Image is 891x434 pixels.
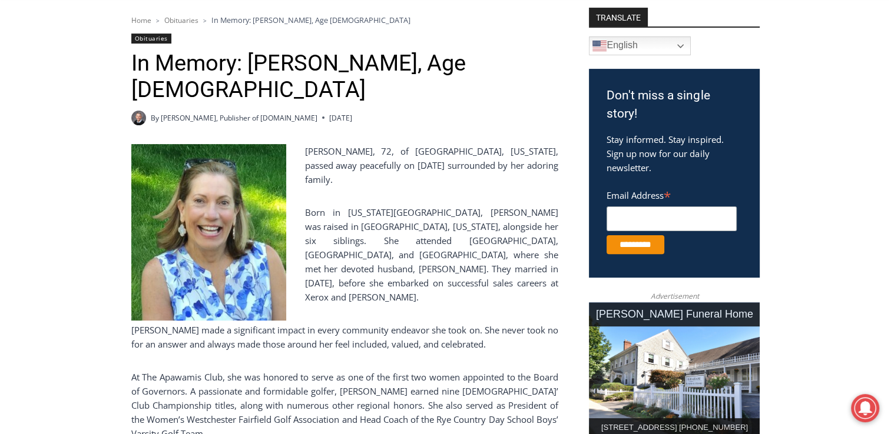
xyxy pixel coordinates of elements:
h3: Don't miss a single story! [607,86,742,123]
span: Intern @ [DOMAIN_NAME] [308,117,546,143]
div: "...watching a master [PERSON_NAME] chef prepare an omakase meal is fascinating dinner theater an... [121,74,167,141]
h1: In Memory: [PERSON_NAME], Age [DEMOGRAPHIC_DATA] [131,50,558,104]
img: en [592,39,607,53]
p: [PERSON_NAME] made a significant impact in every community endeavor she took on. She never took n... [131,323,558,351]
span: In Memory: [PERSON_NAME], Age [DEMOGRAPHIC_DATA] [211,15,410,25]
a: Obituaries [131,34,171,44]
a: [PERSON_NAME], Publisher of [DOMAIN_NAME] [161,113,317,123]
p: Stay informed. Stay inspired. Sign up now for our daily newsletter. [607,132,742,175]
span: Advertisement [638,291,710,302]
a: Open Tues. - Sun. [PHONE_NUMBER] [1,118,118,146]
a: English [589,36,691,55]
span: By [151,112,159,123]
label: Email Address [607,183,737,205]
a: Author image [131,111,146,125]
p: [PERSON_NAME], 72, of [GEOGRAPHIC_DATA], [US_STATE], passed away peacefully on [DATE] surrounded ... [131,144,558,186]
nav: Breadcrumbs [131,14,558,26]
img: Obituary - Maryanne Bardwil Lynch IMG_5518 [131,144,286,321]
div: [PERSON_NAME] Funeral Home [589,302,760,326]
p: Born in [US_STATE][GEOGRAPHIC_DATA], [PERSON_NAME] was raised in [GEOGRAPHIC_DATA], [US_STATE], a... [131,205,558,304]
span: > [203,16,207,25]
span: Open Tues. - Sun. [PHONE_NUMBER] [4,121,115,166]
div: "We would have speakers with experience in local journalism speak to us about their experiences a... [297,1,557,114]
strong: TRANSLATE [589,8,648,26]
time: [DATE] [329,112,352,123]
span: > [156,16,160,25]
a: Home [131,15,151,25]
a: Intern @ [DOMAIN_NAME] [283,114,571,146]
a: Obituaries [164,15,198,25]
